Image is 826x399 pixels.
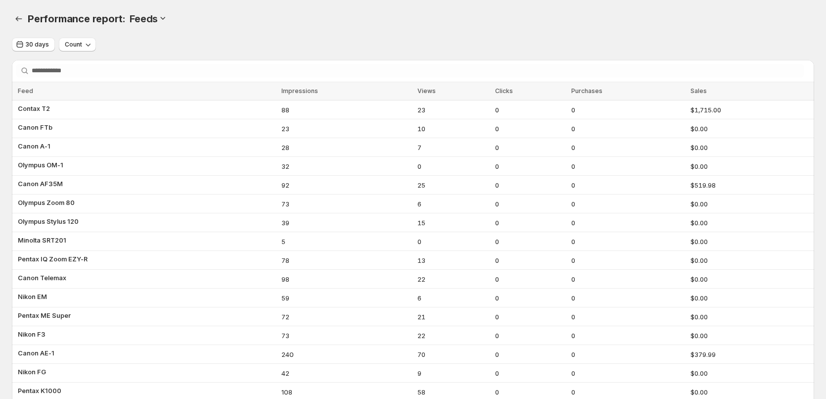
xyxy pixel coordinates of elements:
td: 92 [278,176,415,195]
span: Olympus Stylus 120 [18,216,79,226]
span: $379.99 [690,349,808,359]
span: 0 [571,368,684,378]
span: 0 [495,218,565,228]
span: 0 [571,218,684,228]
td: 59 [278,289,415,307]
span: Views [417,87,436,95]
span: 0 [417,161,489,171]
span: 0 [495,312,565,322]
span: Sales [690,87,707,95]
span: $0.00 [690,199,808,209]
button: 30 days [12,38,55,51]
span: 0 [495,161,565,171]
span: 70 [417,349,489,359]
td: 240 [278,345,415,364]
span: 0 [495,387,565,397]
span: Minolta SRT201 [18,235,66,245]
span: $0.00 [690,387,808,397]
span: 0 [495,293,565,303]
td: 28 [278,138,415,157]
span: Nikon F3 [18,329,46,339]
span: Feed [18,87,33,95]
td: 88 [278,100,415,119]
span: 0 [495,143,565,152]
td: 72 [278,307,415,326]
span: 15 [417,218,489,228]
span: Olympus Zoom 80 [18,198,75,207]
span: 6 [417,293,489,303]
span: 0 [417,237,489,247]
span: 0 [571,237,684,247]
span: Canon A-1 [18,141,50,151]
span: Impressions [281,87,318,95]
span: 0 [495,255,565,265]
span: 0 [571,143,684,152]
span: 0 [495,237,565,247]
span: 7 [417,143,489,152]
span: 0 [495,124,565,134]
span: 22 [417,331,489,341]
span: 58 [417,387,489,397]
span: $1,715.00 [690,105,808,115]
span: 10 [417,124,489,134]
span: $0.00 [690,331,808,341]
span: 0 [495,105,565,115]
span: $0.00 [690,293,808,303]
td: 78 [278,251,415,270]
td: 5 [278,232,415,251]
span: $0.00 [690,237,808,247]
span: 0 [571,387,684,397]
span: 30 days [26,41,49,49]
span: Pentax IQ Zoom EZY-R [18,254,88,264]
span: $0.00 [690,255,808,265]
h3: Feeds [130,13,158,25]
span: 0 [495,180,565,190]
span: 0 [495,349,565,359]
span: Canon Telemax [18,273,66,283]
span: 23 [417,105,489,115]
span: 0 [571,199,684,209]
td: 23 [278,119,415,138]
span: 0 [571,124,684,134]
span: 0 [495,368,565,378]
span: $0.00 [690,218,808,228]
span: Contax T2 [18,103,50,113]
span: Clicks [495,87,513,95]
span: 21 [417,312,489,322]
span: 0 [571,331,684,341]
span: $0.00 [690,368,808,378]
span: Canon FTb [18,122,52,132]
span: 0 [495,331,565,341]
span: $0.00 [690,143,808,152]
td: 98 [278,270,415,289]
span: $0.00 [690,161,808,171]
span: 22 [417,274,489,284]
span: 9 [417,368,489,378]
span: Nikon EM [18,292,47,301]
span: Purchases [571,87,602,95]
span: Olympus OM-1 [18,160,63,170]
span: Performance report: [28,13,126,25]
span: Canon AF35M [18,179,63,189]
span: 0 [571,312,684,322]
button: Performance report [12,12,26,26]
td: 73 [278,326,415,345]
span: Canon AE-1 [18,348,54,358]
span: 0 [571,274,684,284]
span: Nikon FG [18,367,46,377]
span: Count [65,41,82,49]
span: 0 [495,274,565,284]
span: $0.00 [690,312,808,322]
span: 0 [571,180,684,190]
span: 0 [571,255,684,265]
span: Pentax ME Super [18,310,71,320]
span: 0 [571,293,684,303]
td: 39 [278,213,415,232]
span: 0 [571,105,684,115]
td: 32 [278,157,415,176]
span: 13 [417,255,489,265]
span: $0.00 [690,274,808,284]
span: 0 [495,199,565,209]
span: $519.98 [690,180,808,190]
span: Pentax K1000 [18,386,61,396]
